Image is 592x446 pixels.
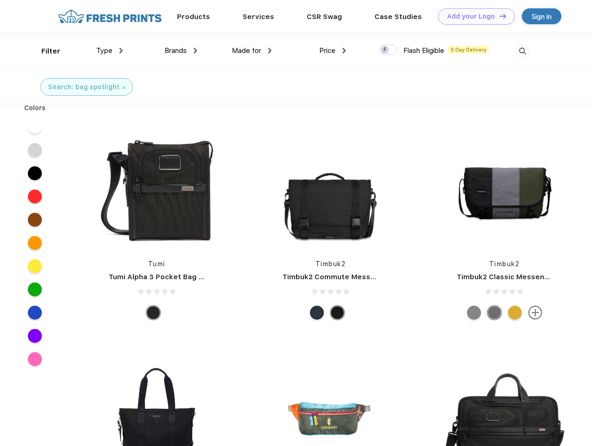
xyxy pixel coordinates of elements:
img: DT [500,13,506,19]
img: func=resize&h=266 [95,126,218,250]
a: Timbuk2 [316,260,346,268]
img: dropdown.png [194,48,197,53]
a: Timbuk2 Classic Messenger Bag [457,273,572,281]
a: Timbuk2 Commute Messenger Bag [283,273,407,281]
span: Brands [164,46,187,55]
div: Colors [17,103,53,113]
div: Add your Logo [447,13,495,20]
img: more.svg [528,306,542,320]
span: Price [319,46,335,55]
span: Type [96,46,112,55]
div: Eco Amber [508,306,522,320]
a: Timbuk2 [489,260,520,268]
img: dropdown.png [342,48,346,53]
img: dropdown.png [119,48,123,53]
div: Eco Nautical [310,306,324,320]
a: Products [177,13,210,21]
img: fo%20logo%202.webp [55,8,164,25]
div: Eco Gunmetal [467,306,481,320]
span: Made for [232,46,261,55]
span: Flash Eligible [403,46,444,55]
img: filter_cancel.svg [122,86,125,89]
a: Sign in [522,8,561,24]
span: 5 Day Delivery [448,46,489,54]
a: Tumi Alpha 3 Pocket Bag Small [109,273,217,281]
div: Search: bag spotlight [48,82,119,92]
div: Eco Army Pop [487,306,501,320]
div: Eco Black [330,306,344,320]
img: desktop_search.svg [515,44,530,59]
div: Black [146,306,160,320]
img: func=resize&h=266 [269,126,392,250]
img: dropdown.png [268,48,271,53]
img: func=resize&h=266 [443,126,566,250]
div: Filter [41,46,60,57]
div: Sign in [532,11,552,22]
a: Tumi [148,260,165,268]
